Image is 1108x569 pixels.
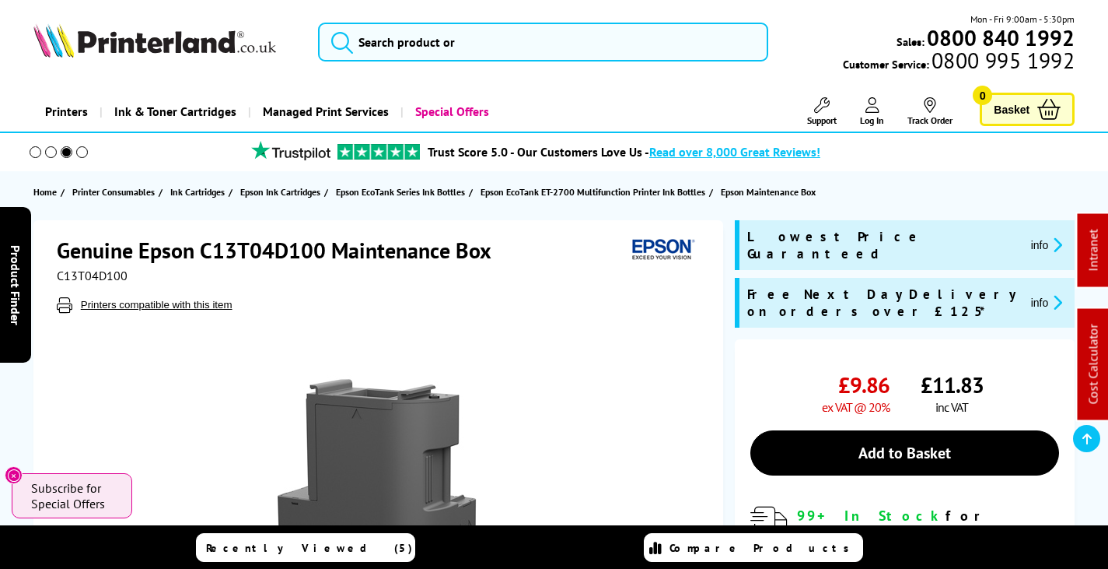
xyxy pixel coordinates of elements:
a: Recently Viewed (5) [196,533,415,562]
a: Track Order [907,97,952,126]
a: Epson Ink Cartridges [240,184,324,200]
a: Ink Cartridges [170,184,229,200]
span: C13T04D100 [57,268,128,283]
div: for Next Day Delivery [797,507,1059,560]
span: Epson EcoTank Series Ink Bottles [336,184,465,200]
span: Log In [860,114,884,126]
span: ex VAT @ 20% [822,399,890,415]
span: Mon - Fri 9:00am - 5:30pm [970,12,1075,26]
span: 99+ In Stock [797,507,945,525]
span: Printer Consumables [72,184,155,200]
a: Special Offers [400,92,501,132]
a: Printerland Logo [33,23,299,61]
a: Epson EcoTank Series Ink Bottles [336,184,469,200]
span: Subscribe for Special Offers [31,480,117,511]
span: Read over 8,000 Great Reviews! [649,144,820,160]
span: £11.83 [921,371,984,399]
a: Managed Print Services [248,92,400,132]
span: Lowest Price Guaranteed [747,228,1019,262]
a: 0800 840 1992 [924,30,1075,45]
span: Support [807,114,837,126]
span: Sales: [897,34,924,49]
input: Search product or [318,23,768,61]
span: Compare Products [669,541,858,555]
a: Epson Maintenance Box [721,184,820,200]
b: 0800 840 1992 [927,23,1075,52]
span: £9.86 [838,371,890,399]
span: 0 [973,86,992,105]
a: Epson EcoTank ET-2700 Multifunction Printer Ink Bottles [481,184,709,200]
a: Log In [860,97,884,126]
a: Trust Score 5.0 - Our Customers Love Us -Read over 8,000 Great Reviews! [428,144,820,160]
span: Free Next Day Delivery on orders over £125* [747,286,1019,320]
a: Cost Calculator [1085,325,1101,405]
span: 0800 995 1992 [929,53,1075,68]
a: Support [807,97,837,126]
a: Add to Basket [750,430,1059,476]
img: trustpilot rating [244,141,337,160]
h1: Genuine Epson C13T04D100 Maintenance Box [57,236,507,265]
span: Customer Service: [843,53,1075,72]
span: Ink Cartridges [170,184,225,200]
span: Basket [994,99,1029,120]
span: Product Finder [8,244,23,325]
a: Printer Consumables [72,184,159,200]
a: Compare Products [644,533,863,562]
span: Epson EcoTank ET-2700 Multifunction Printer Ink Bottles [481,184,705,200]
a: Printers [33,92,100,132]
span: inc VAT [935,399,968,415]
span: Ink & Toner Cartridges [114,92,236,132]
img: Epson [626,236,697,265]
button: Printers compatible with this item [76,298,237,311]
button: Close [5,466,23,484]
button: promo-description [1026,293,1068,311]
a: Basket 0 [980,93,1075,126]
a: Intranet [1085,230,1101,272]
span: Epson Ink Cartridges [240,184,320,200]
span: Epson Maintenance Box [721,184,816,200]
span: Home [33,184,57,200]
span: Recently Viewed (5) [206,541,413,555]
a: Home [33,184,61,200]
img: Printerland Logo [33,23,276,58]
img: trustpilot rating [337,144,420,160]
a: Ink & Toner Cartridges [100,92,248,132]
button: promo-description [1026,236,1068,254]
